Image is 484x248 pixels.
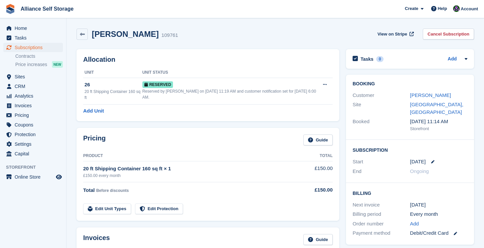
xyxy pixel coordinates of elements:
[15,61,47,68] span: Price increases
[15,24,55,33] span: Home
[410,210,468,218] div: Every month
[52,61,63,68] div: NEW
[84,81,142,89] div: 26
[15,130,55,139] span: Protection
[83,151,294,161] th: Product
[3,149,63,158] a: menu
[353,92,410,99] div: Customer
[135,204,183,214] a: Edit Protection
[423,29,474,40] a: Cancel Subscription
[353,146,467,153] h2: Subscription
[353,81,467,87] h2: Booking
[96,188,129,193] span: Before discounts
[83,173,294,179] div: £150.00 every month
[83,56,333,63] h2: Allocation
[410,102,463,115] a: [GEOGRAPHIC_DATA], [GEOGRAPHIC_DATA]
[303,134,333,145] a: Guide
[353,101,410,116] div: Site
[410,92,451,98] a: [PERSON_NAME]
[3,82,63,91] a: menu
[3,43,63,52] a: menu
[83,107,104,115] a: Add Unit
[84,89,142,101] div: 20 ft Shipping Container 160 sq ft
[375,29,415,40] a: View on Stripe
[294,186,333,194] div: £150.00
[15,91,55,101] span: Analytics
[410,118,468,125] div: [DATE] 11:14 AM
[3,24,63,33] a: menu
[15,172,55,182] span: Online Store
[3,111,63,120] a: menu
[353,190,467,196] h2: Billing
[410,158,426,166] time: 2025-09-28 00:00:00 UTC
[15,82,55,91] span: CRM
[83,165,294,173] div: 20 ft Shipping Container 160 sq ft × 1
[410,168,429,174] span: Ongoing
[410,220,419,228] a: Add
[3,101,63,110] a: menu
[376,56,384,62] div: 0
[15,111,55,120] span: Pricing
[303,234,333,245] a: Guide
[55,173,63,181] a: Preview store
[410,125,468,132] div: Storefront
[3,172,63,182] a: menu
[83,67,142,78] th: Unit
[83,234,110,245] h2: Invoices
[453,5,460,12] img: Romilly Norton
[353,210,410,218] div: Billing period
[18,3,76,14] a: Alliance Self Storage
[6,164,66,171] span: Storefront
[142,81,173,88] span: Reserved
[353,229,410,237] div: Payment method
[15,43,55,52] span: Subscriptions
[15,139,55,149] span: Settings
[378,31,407,38] span: View on Stripe
[15,120,55,129] span: Coupons
[3,33,63,42] a: menu
[83,187,95,193] span: Total
[15,53,63,59] a: Contracts
[83,134,106,145] h2: Pricing
[294,151,333,161] th: Total
[3,72,63,81] a: menu
[15,33,55,42] span: Tasks
[15,101,55,110] span: Invoices
[448,55,457,63] a: Add
[405,5,418,12] span: Create
[15,61,63,68] a: Price increases NEW
[353,201,410,209] div: Next invoice
[353,118,410,132] div: Booked
[161,32,178,39] div: 109761
[3,130,63,139] a: menu
[353,158,410,166] div: Start
[410,201,468,209] div: [DATE]
[92,30,159,39] h2: [PERSON_NAME]
[353,220,410,228] div: Order number
[5,4,15,14] img: stora-icon-8386f47178a22dfd0bd8f6a31ec36ba5ce8667c1dd55bd0f319d3a0aa187defe.svg
[142,67,319,78] th: Unit Status
[353,168,410,175] div: End
[15,72,55,81] span: Sites
[142,88,319,100] div: Reserved by [PERSON_NAME] on [DATE] 11:19 AM and customer notification set for [DATE] 6:00 AM.
[361,56,374,62] h2: Tasks
[3,139,63,149] a: menu
[438,5,447,12] span: Help
[3,120,63,129] a: menu
[3,91,63,101] a: menu
[83,204,131,214] a: Edit Unit Types
[461,6,478,12] span: Account
[294,161,333,182] td: £150.00
[410,229,468,237] div: Debit/Credit Card
[15,149,55,158] span: Capital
